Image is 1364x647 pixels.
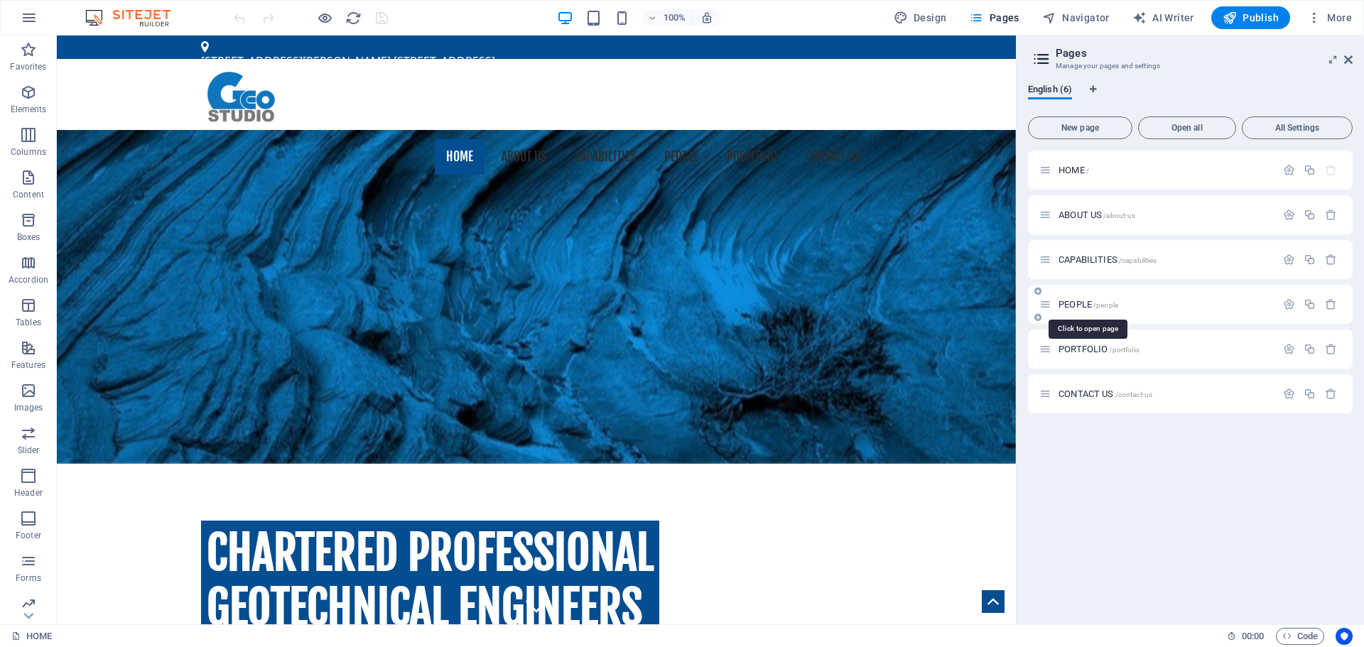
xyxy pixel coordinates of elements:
div: Duplicate [1304,164,1316,176]
div: Duplicate [1304,343,1316,355]
div: Design (Ctrl+Alt+Y) [888,6,953,29]
img: Editor Logo [82,9,188,26]
p: Forms [16,572,41,584]
h3: Manage your pages and settings [1056,60,1324,72]
span: /people [1093,301,1118,309]
div: PEOPLE/people [1054,300,1276,309]
span: AI Writer [1132,11,1194,25]
p: Slider [18,445,40,456]
button: AI Writer [1127,6,1200,29]
span: More [1307,11,1352,25]
span: New page [1034,124,1126,132]
button: Click here to leave preview mode and continue editing [316,9,333,26]
span: Click to open page [1059,254,1157,265]
p: Footer [16,530,41,541]
span: Click to open page [1059,210,1135,220]
p: Boxes [17,232,40,243]
button: Navigator [1036,6,1115,29]
button: 100% [642,9,693,26]
div: Remove [1325,209,1337,221]
div: Duplicate [1304,298,1316,310]
span: Pages [969,11,1019,25]
button: More [1301,6,1358,29]
div: Settings [1283,164,1295,176]
span: All Settings [1248,124,1346,132]
button: Usercentrics [1336,628,1353,645]
span: Design [894,11,947,25]
button: All Settings [1242,116,1353,139]
a: Click to cancel selection. Double-click to open Pages [11,628,52,645]
span: English (6) [1028,81,1072,101]
div: HOME/ [1054,165,1276,175]
span: Click to open page [1059,344,1140,354]
button: Code [1276,628,1324,645]
div: Settings [1283,254,1295,266]
p: Columns [11,146,46,158]
div: Settings [1283,209,1295,221]
div: PORTFOLIO/portfolio [1054,344,1276,354]
button: Publish [1211,6,1290,29]
p: Accordion [9,274,48,286]
div: Remove [1325,343,1337,355]
p: Features [11,359,45,371]
h2: Pages [1056,47,1353,60]
div: CONTACT US/contact-us [1054,389,1276,398]
span: / [1086,167,1089,175]
button: Pages [963,6,1024,29]
span: Click to open page [1059,165,1089,175]
div: ABOUT US/about-us [1054,210,1276,219]
div: CAPABILITIES/capabilities [1054,255,1276,264]
h6: Session time [1227,628,1265,645]
div: Remove [1325,254,1337,266]
div: Remove [1325,388,1337,400]
p: Favorites [10,61,46,72]
span: Open all [1144,124,1230,132]
div: Settings [1283,298,1295,310]
button: New page [1028,116,1132,139]
button: reload [345,9,362,26]
div: Settings [1283,388,1295,400]
div: The startpage cannot be deleted [1325,164,1337,176]
span: 00 00 [1242,628,1264,645]
button: Open all [1138,116,1236,139]
span: : [1252,631,1254,641]
p: Tables [16,317,41,328]
div: Duplicate [1304,388,1316,400]
span: Navigator [1042,11,1110,25]
span: PEOPLE [1059,299,1118,310]
span: /about-us [1103,212,1135,219]
span: /capabilities [1119,256,1157,264]
p: Images [14,402,43,413]
div: Duplicate [1304,254,1316,266]
span: /portfolio [1109,346,1139,354]
i: On resize automatically adjust zoom level to fit chosen device. [700,11,713,24]
p: Header [14,487,43,499]
span: Click to open page [1059,388,1152,399]
div: Settings [1283,343,1295,355]
span: Code [1282,628,1318,645]
button: Design [888,6,953,29]
i: Reload page [345,10,362,26]
div: Duplicate [1304,209,1316,221]
span: /contact-us [1115,391,1153,398]
div: Language Tabs [1028,84,1353,111]
div: Remove [1325,298,1337,310]
span: Publish [1223,11,1279,25]
p: Content [13,189,44,200]
h6: 100% [664,9,686,26]
p: Elements [11,104,47,115]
